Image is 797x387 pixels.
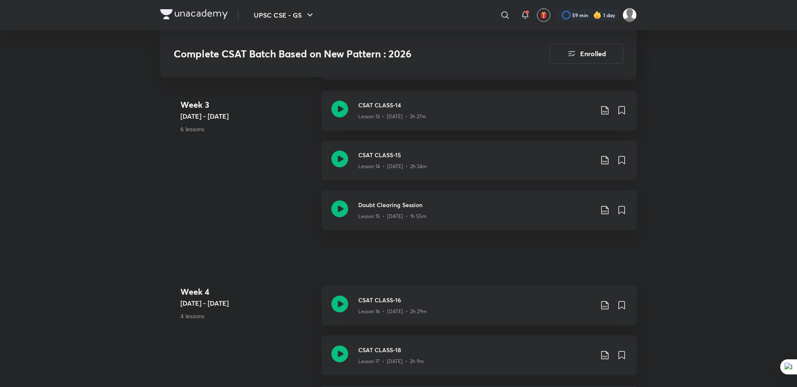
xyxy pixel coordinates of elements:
[321,140,637,190] a: CSAT CLASS-15Lesson 14 • [DATE] • 2h 24m
[358,200,593,209] h3: Doubt Clearing Session
[174,48,502,60] h3: Complete CSAT Batch Based on New Pattern : 2026
[550,44,623,64] button: Enrolled
[321,190,637,240] a: Doubt Clearing SessionLesson 15 • [DATE] • 1h 55m
[321,286,637,335] a: CSAT CLASS-16Lesson 16 • [DATE] • 2h 29m
[537,8,550,22] button: avatar
[358,113,426,120] p: Lesson 13 • [DATE] • 2h 27m
[160,9,228,19] img: Company Logo
[180,312,315,320] p: 4 lessons
[622,8,637,22] img: Ayushi Singh
[160,9,228,21] a: Company Logo
[358,151,593,159] h3: CSAT CLASS-15
[180,125,315,133] p: 6 lessons
[358,308,427,315] p: Lesson 16 • [DATE] • 2h 29m
[180,99,315,111] h4: Week 3
[180,286,315,298] h4: Week 4
[180,298,315,308] h5: [DATE] - [DATE]
[358,213,427,220] p: Lesson 15 • [DATE] • 1h 55m
[358,345,593,354] h3: CSAT CLASS-18
[249,7,320,23] button: UPSC CSE - GS
[321,335,637,385] a: CSAT CLASS-18Lesson 17 • [DATE] • 2h 9m
[593,11,602,19] img: streak
[180,111,315,121] h5: [DATE] - [DATE]
[540,11,547,19] img: avatar
[358,163,427,170] p: Lesson 14 • [DATE] • 2h 24m
[358,358,424,365] p: Lesson 17 • [DATE] • 2h 9m
[358,101,593,109] h3: CSAT CLASS-14
[321,91,637,140] a: CSAT CLASS-14Lesson 13 • [DATE] • 2h 27m
[358,296,593,304] h3: CSAT CLASS-16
